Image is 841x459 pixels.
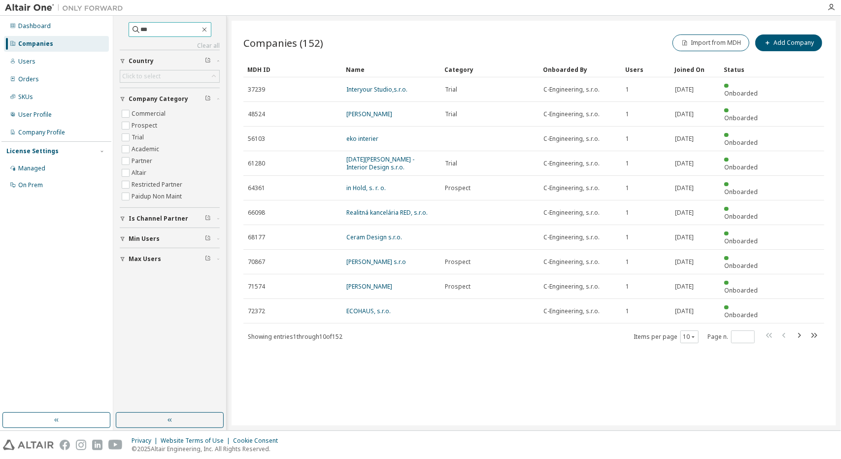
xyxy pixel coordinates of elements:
[248,86,265,94] span: 37239
[626,184,629,192] span: 1
[673,34,749,51] button: Import from MDH
[92,440,102,450] img: linkedin.svg
[346,282,392,291] a: [PERSON_NAME]
[18,111,52,119] div: User Profile
[724,89,758,98] span: Onboarded
[724,311,758,319] span: Onboarded
[724,138,758,147] span: Onboarded
[626,110,629,118] span: 1
[675,258,694,266] span: [DATE]
[543,135,600,143] span: C-Engineering, s.r.o.
[205,255,211,263] span: Clear filter
[18,164,45,172] div: Managed
[205,235,211,243] span: Clear filter
[132,179,184,191] label: Restricted Partner
[18,181,43,189] div: On Prem
[626,160,629,167] span: 1
[346,155,414,171] a: [DATE][PERSON_NAME] - Interior Design s.r.o.
[120,228,220,250] button: Min Users
[724,114,758,122] span: Onboarded
[205,57,211,65] span: Clear filter
[120,42,220,50] a: Clear all
[675,233,694,241] span: [DATE]
[724,212,758,221] span: Onboarded
[248,233,265,241] span: 68177
[755,34,822,51] button: Add Company
[724,262,758,270] span: Onboarded
[707,330,755,343] span: Page n.
[129,235,160,243] span: Min Users
[675,307,694,315] span: [DATE]
[625,62,667,77] div: Users
[445,160,457,167] span: Trial
[5,3,128,13] img: Altair One
[346,134,378,143] a: eko interier
[444,62,535,77] div: Category
[346,110,392,118] a: [PERSON_NAME]
[675,209,694,217] span: [DATE]
[626,283,629,291] span: 1
[248,160,265,167] span: 61280
[626,233,629,241] span: 1
[675,135,694,143] span: [DATE]
[543,258,600,266] span: C-Engineering, s.r.o.
[248,110,265,118] span: 48524
[18,22,51,30] div: Dashboard
[674,62,716,77] div: Joined On
[132,131,146,143] label: Trial
[132,120,159,131] label: Prospect
[18,75,39,83] div: Orders
[248,283,265,291] span: 71574
[445,283,471,291] span: Prospect
[248,209,265,217] span: 66098
[626,135,629,143] span: 1
[248,307,265,315] span: 72372
[129,57,154,65] span: Country
[346,184,386,192] a: in Hold, s. r. o.
[724,286,758,295] span: Onboarded
[129,95,188,103] span: Company Category
[543,62,617,77] div: Onboarded By
[683,333,696,341] button: 10
[543,307,600,315] span: C-Engineering, s.r.o.
[543,160,600,167] span: C-Engineering, s.r.o.
[120,70,219,82] div: Click to select
[346,307,391,315] a: ECOHAUS, s.r.o.
[18,129,65,136] div: Company Profile
[346,258,406,266] a: [PERSON_NAME] s.r.o
[543,184,600,192] span: C-Engineering, s.r.o.
[445,184,471,192] span: Prospect
[243,36,323,50] span: Companies (152)
[132,155,154,167] label: Partner
[120,248,220,270] button: Max Users
[445,258,471,266] span: Prospect
[248,258,265,266] span: 70867
[76,440,86,450] img: instagram.svg
[3,440,54,450] img: altair_logo.svg
[161,437,233,445] div: Website Terms of Use
[233,437,284,445] div: Cookie Consent
[724,188,758,196] span: Onboarded
[675,160,694,167] span: [DATE]
[132,167,148,179] label: Altair
[129,215,188,223] span: Is Channel Partner
[445,110,457,118] span: Trial
[132,108,168,120] label: Commercial
[18,58,35,66] div: Users
[248,184,265,192] span: 64361
[543,86,600,94] span: C-Engineering, s.r.o.
[108,440,123,450] img: youtube.svg
[675,184,694,192] span: [DATE]
[543,233,600,241] span: C-Engineering, s.r.o.
[346,233,402,241] a: Ceram Design s.r.o.
[248,332,342,341] span: Showing entries 1 through 10 of 152
[120,208,220,229] button: Is Channel Partner
[626,258,629,266] span: 1
[634,330,699,343] span: Items per page
[346,62,437,77] div: Name
[675,110,694,118] span: [DATE]
[6,147,59,155] div: License Settings
[120,88,220,110] button: Company Category
[543,283,600,291] span: C-Engineering, s.r.o.
[129,255,161,263] span: Max Users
